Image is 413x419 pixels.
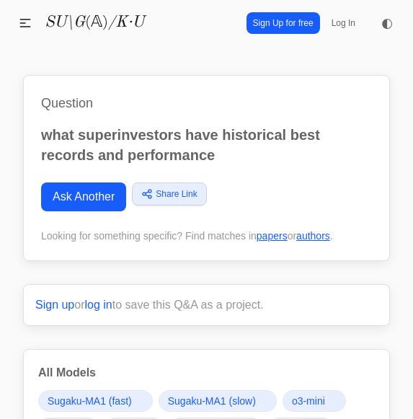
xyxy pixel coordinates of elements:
h1: Question [41,93,372,113]
i: SU\G [45,14,85,30]
a: o3-mini [283,390,346,412]
a: papers [257,230,288,242]
a: log in [85,299,112,311]
a: Ask Another [41,182,126,211]
span: ◐ [381,17,393,30]
a: Sign up [35,299,74,311]
a: Log In [326,13,361,33]
a: Sign Up for free [247,12,320,34]
a: authors [296,230,330,242]
span: Sugaku-MA1 (fast) [48,394,132,408]
button: ◐ [373,9,401,38]
p: what superinvestors have historical best records and performance [41,125,372,165]
i: /K·U [108,14,144,30]
div: Looking for something specific? Find matches in or . [41,229,372,243]
a: Sugaku-MA1 (fast) [38,390,153,412]
span: Sugaku-MA1 (slow) [168,394,256,408]
span: Share Link [156,188,197,200]
p: or to save this Q&A as a project. [35,296,378,314]
span: o3-mini [292,394,325,408]
a: SU\G(𝔸)/K·U [45,12,144,33]
a: Sugaku-MA1 (slow) [159,390,277,412]
h3: All Models [38,364,375,381]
